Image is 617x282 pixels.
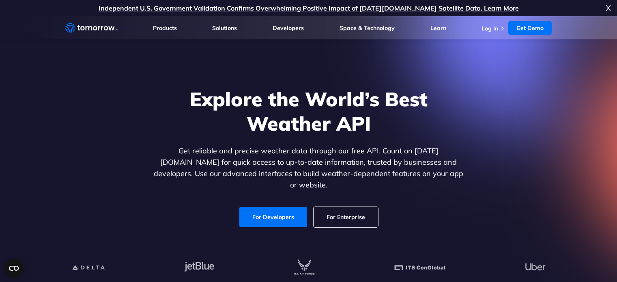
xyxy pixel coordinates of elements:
h1: Explore the World’s Best Weather API [152,87,465,136]
a: Space & Technology [340,24,395,32]
a: Independent U.S. Government Validation Confirms Overwhelming Positive Impact of [DATE][DOMAIN_NAM... [99,4,519,12]
a: Home link [65,22,118,34]
a: For Enterprise [314,207,378,227]
a: Log In [482,25,498,32]
a: For Developers [239,207,307,227]
a: Solutions [212,24,237,32]
a: Products [153,24,177,32]
a: Get Demo [508,21,552,35]
p: Get reliable and precise weather data through our free API. Count on [DATE][DOMAIN_NAME] for quic... [152,145,465,191]
button: Open CMP widget [4,258,24,278]
a: Developers [273,24,304,32]
a: Learn [430,24,446,32]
